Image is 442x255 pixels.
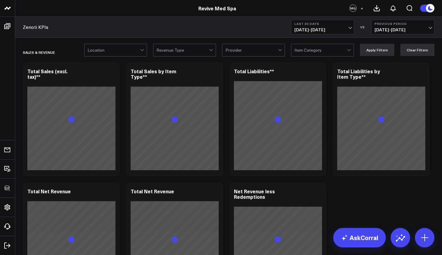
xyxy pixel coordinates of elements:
[294,22,351,26] b: Last 30 Days
[23,45,55,59] div: SALES & REVENUE
[375,27,431,32] span: [DATE] - [DATE]
[337,68,380,80] div: Total Liabilities by Item Type**
[131,188,174,195] div: Total Net Revenue
[291,20,354,34] button: Last 30 Days[DATE]-[DATE]
[27,188,71,195] div: Total Net Revenue
[27,68,67,80] div: Total Sales (excl. tax)**
[198,5,236,12] a: Revive Med Spa
[358,5,365,12] button: +
[234,68,274,74] div: Total Liabilities**
[371,20,434,34] button: Previous Period[DATE]-[DATE]
[375,22,431,26] b: Previous Period
[234,188,275,200] div: Net Revenue less Redemptions
[361,6,363,10] span: +
[360,44,394,56] button: Apply Filters
[294,27,351,32] span: [DATE] - [DATE]
[400,44,434,56] button: Clear Filters
[349,5,357,12] div: MQ
[23,24,48,30] a: Zenoti KPIs
[131,68,176,80] div: Total Sales by Item Type**
[357,25,368,29] div: VS
[333,228,386,247] a: AskCorral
